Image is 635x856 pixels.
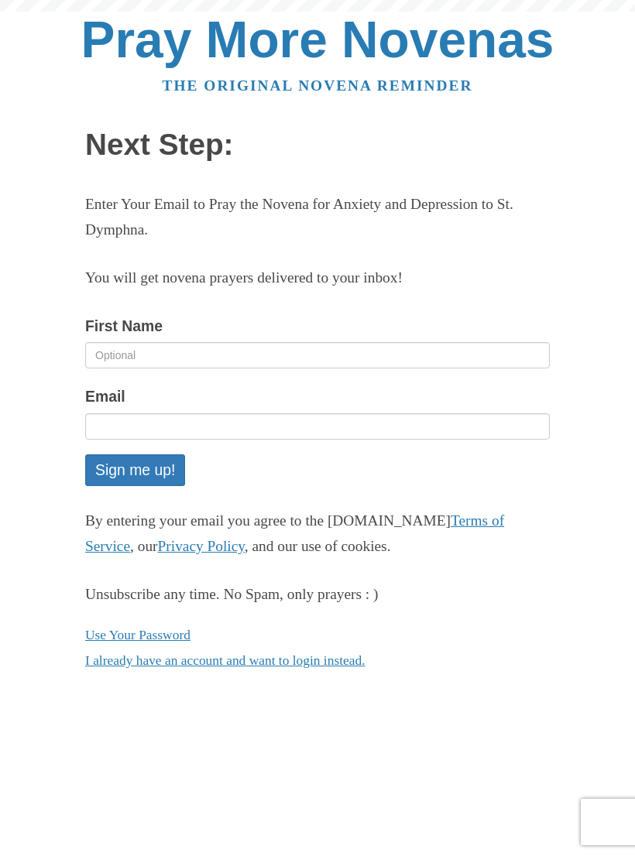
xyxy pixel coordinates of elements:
[85,384,125,409] label: Email
[81,11,554,68] a: Pray More Novenas
[85,508,550,560] p: By entering your email you agree to the [DOMAIN_NAME] , our , and our use of cookies.
[85,265,550,291] p: You will get novena prayers delivered to your inbox!
[158,538,245,554] a: Privacy Policy
[85,342,550,368] input: Optional
[85,652,366,668] a: I already have an account and want to login instead.
[85,192,550,243] p: Enter Your Email to Pray the Novena for Anxiety and Depression to St. Dymphna.
[85,313,163,339] label: First Name
[163,77,473,94] a: The original novena reminder
[85,128,550,162] h1: Next Step:
[85,627,190,642] a: Use Your Password
[85,454,185,486] button: Sign me up!
[85,582,550,608] div: Unsubscribe any time. No Spam, only prayers : )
